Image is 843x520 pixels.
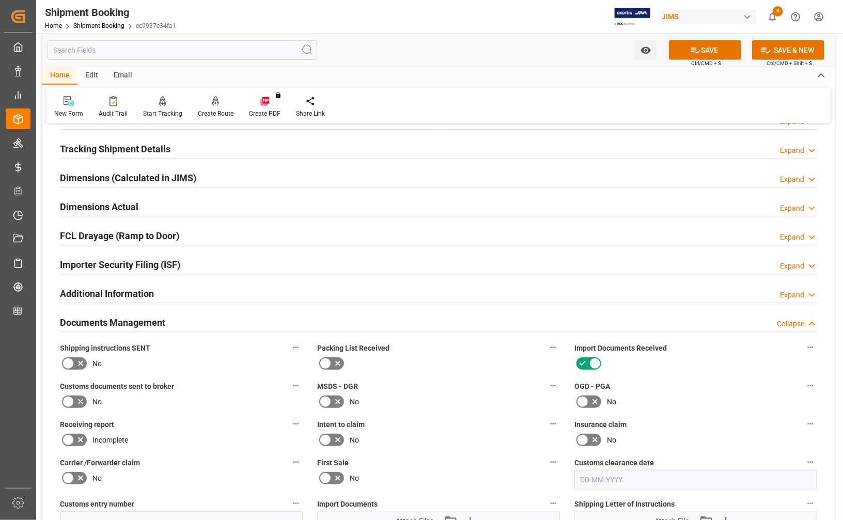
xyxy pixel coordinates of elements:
span: No [350,473,359,484]
span: OGD - PGA [574,381,610,392]
h2: Importer Security Filing (ISF) [60,258,180,272]
h2: Dimensions (Calculated in JIMS) [60,171,196,185]
img: Exertis%20JAM%20-%20Email%20Logo.jpg_1722504956.jpg [615,8,650,26]
span: Carrier /Forwarder claim [60,458,140,468]
div: Expand [780,261,804,272]
div: Expand [780,232,804,243]
button: Insurance claim [804,417,817,431]
div: Expand [780,203,804,214]
h2: Additional Information [60,287,154,301]
button: OGD - PGA [804,379,817,392]
div: Share Link [296,109,325,118]
input: DD-MM-YYYY [574,470,817,490]
span: Packing List Received [317,343,389,354]
div: Email [106,67,140,85]
span: No [607,397,616,407]
span: MSDS - DGR [317,381,358,392]
button: Customs documents sent to broker [289,379,303,392]
div: Expand [780,145,804,156]
button: open menu [635,40,657,60]
div: Audit Trail [99,109,128,118]
button: Import Documents [547,497,560,510]
span: First Sale [317,458,349,468]
button: SAVE & NEW [752,40,824,60]
button: Shipping instructions SENT [289,341,303,354]
span: Customs clearance date [574,458,654,468]
span: 8 [773,6,783,17]
div: Edit [77,67,106,85]
input: Search Fields [48,40,317,60]
button: Help Center [784,5,807,28]
button: Intent to claim [547,417,560,431]
button: Carrier /Forwarder claim [289,455,303,469]
h2: Dimensions Actual [60,200,138,214]
div: Expand [780,174,804,185]
span: Receiving report [60,419,114,430]
button: SAVE [669,40,741,60]
div: Expand [780,290,804,301]
button: Shipping Letter of Instructions [804,497,817,510]
h2: Tracking Shipment Details [60,142,170,156]
button: MSDS - DGR [547,379,560,392]
span: Incomplete [92,435,128,446]
span: Import Documents [317,499,378,510]
span: Shipping Letter of Instructions [574,499,675,510]
button: First Sale [547,455,560,469]
span: Intent to claim [317,419,365,430]
button: Customs clearance date [804,455,817,469]
div: Home [42,67,77,85]
div: New Form [54,109,83,118]
button: JIMS [658,7,761,26]
span: No [92,397,102,407]
button: show 8 new notifications [761,5,784,28]
h2: Documents Management [60,316,165,329]
span: Customs documents sent to broker [60,381,174,392]
div: Shipment Booking [45,5,176,20]
span: Customs entry number [60,499,134,510]
span: Ctrl/CMD + Shift + S [767,59,812,67]
span: Insurance claim [574,419,627,430]
button: Customs entry number [289,497,303,510]
span: Shipping instructions SENT [60,343,150,354]
span: No [92,358,102,369]
div: Start Tracking [143,109,182,118]
div: Create Route [198,109,233,118]
button: Receiving report [289,417,303,431]
span: Ctrl/CMD + S [691,59,721,67]
button: Import Documents Received [804,341,817,354]
div: Collapse [777,319,804,329]
span: No [92,473,102,484]
span: No [350,435,359,446]
a: Shipment Booking [73,22,124,29]
h2: FCL Drayage (Ramp to Door) [60,229,179,243]
span: No [350,397,359,407]
span: No [607,435,616,446]
div: JIMS [658,9,757,24]
a: Home [45,22,62,29]
button: Packing List Received [547,341,560,354]
span: Import Documents Received [574,343,667,354]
